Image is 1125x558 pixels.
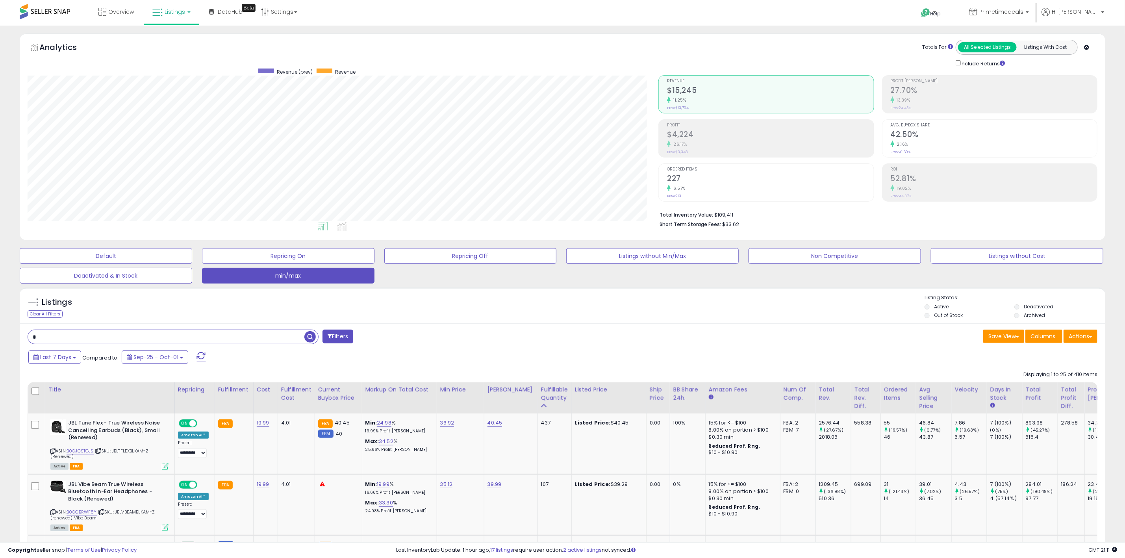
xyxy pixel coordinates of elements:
a: 40.45 [487,419,502,427]
span: ON [180,420,189,427]
small: (45.27%) [1031,427,1050,433]
div: 0% [673,481,699,488]
li: $109,411 [660,209,1092,219]
label: Deactivated [1024,303,1053,310]
b: JBL Vibe Beam True Wireless Bluetooth In-Ear Headphones - Black (Renewed) [68,481,164,505]
button: Columns [1025,330,1062,343]
small: (190.49%) [1031,488,1053,495]
div: FBA: 2 [784,542,810,549]
div: Totals For [922,44,953,51]
b: Short Term Storage Fees: [660,221,721,228]
small: FBA [218,481,233,489]
h5: Analytics [39,42,92,55]
span: Sep-25 - Oct-01 [133,353,178,361]
div: 15% for <= $100 [709,419,774,426]
b: Reduced Prof. Rng. [709,443,760,449]
div: 107 [541,481,565,488]
div: 558.38 [854,419,875,426]
a: 24.06 [377,541,391,549]
h2: 227 [667,174,873,185]
div: $40.45 [575,419,640,426]
div: Total Profit Diff. [1061,386,1081,410]
small: (75%) [995,488,1008,495]
div: 39.01 [919,481,951,488]
div: Amazon AI * [178,432,209,439]
div: Current Buybox Price [318,386,359,402]
div: 36.45 [919,495,951,502]
small: Days In Stock. [990,402,995,409]
span: OFF [196,481,209,488]
div: N/A [919,542,945,549]
b: Max: [365,438,379,445]
span: Last 7 Days [40,353,71,361]
div: Total Rev. Diff. [854,386,877,410]
div: Num of Comp. [784,386,812,402]
div: Amazon AI * [178,493,209,500]
small: Prev: $3,348 [667,150,688,154]
div: 2576.44 [819,419,851,426]
div: 0.00 [650,419,664,426]
div: 7 (100%) [990,542,1022,549]
a: Terms of Use [67,546,101,554]
span: Revenue (prev) [277,69,313,75]
div: Fulfillable Quantity [541,386,568,402]
div: 7 (100%) [990,419,1022,426]
p: 16.66% Profit [PERSON_NAME] [365,490,431,495]
div: Total Profit [1026,386,1055,402]
div: 0% [673,542,699,549]
button: Sep-25 - Oct-01 [122,350,188,364]
th: The percentage added to the cost of goods (COGS) that forms the calculator for Min & Max prices. [362,382,437,413]
div: 55 [884,419,916,426]
small: Prev: 41.60% [891,150,911,154]
span: All listings currently available for purchase on Amazon [50,463,69,470]
div: % [365,419,431,434]
a: Help [915,2,956,26]
div: $0.30 min [709,495,774,502]
div: $0.30 min [709,434,774,441]
span: Avg. Buybox Share [891,123,1097,128]
div: FBA: 2 [784,481,810,488]
span: $33.62 [722,221,739,228]
small: (0%) [990,427,1001,433]
a: B0CJCSTGJS [67,448,94,454]
label: Active [934,303,949,310]
b: Min: [365,541,377,549]
a: 15.90 [487,541,500,549]
small: (136.98%) [824,488,846,495]
span: Columns [1030,332,1055,340]
small: 6.57% [671,185,686,191]
small: FBA [318,542,333,551]
b: Min: [365,480,377,488]
div: Repricing [178,386,211,394]
div: 100% [673,419,699,426]
button: Listings without Cost [931,248,1103,264]
a: Privacy Policy [102,546,137,554]
a: 34.52 [379,438,393,445]
h5: Listings [42,297,72,308]
div: 437 [541,419,565,426]
div: 15% [709,542,774,549]
div: FBA: 2 [784,419,810,426]
div: 699.09 [854,481,875,488]
span: DataHub [218,8,243,16]
img: 31FZccD9NML._SL40_.jpg [50,481,66,493]
small: (22.55%) [1093,488,1113,495]
a: 2 active listings [563,546,602,554]
span: FBA [70,525,83,531]
a: 35.12 [440,480,453,488]
div: 0 [1026,542,1058,549]
span: | SKU: JBLTFLEXBLKAM-Z (Renewed) [50,448,149,460]
div: % [365,481,431,495]
div: 284.01 [1026,481,1058,488]
a: 19.99 [377,480,389,488]
span: All listings currently available for purchase on Amazon [50,525,69,531]
div: Last InventoryLab Update: 1 hour ago, require user action, not synced. [396,547,1117,554]
div: % [365,542,431,556]
a: 39.99 [487,480,502,488]
div: Clear All Filters [28,310,63,318]
div: Listed Price [575,386,643,394]
label: Archived [1024,312,1045,319]
h2: 52.81% [891,174,1097,185]
div: $39.29 [575,481,640,488]
small: Amazon Fees. [709,394,714,401]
